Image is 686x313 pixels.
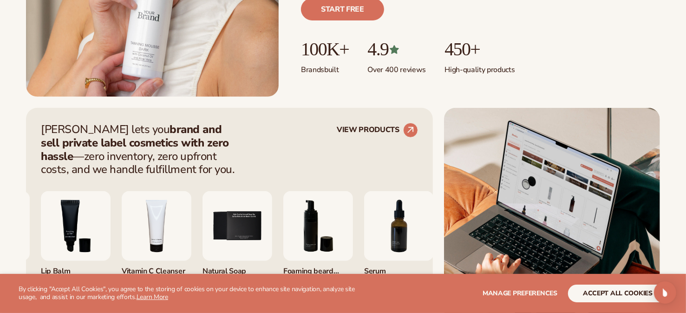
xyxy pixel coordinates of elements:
img: Collagen and retinol serum. [364,191,434,261]
img: Vitamin c cleanser. [122,191,191,261]
strong: brand and sell private label cosmetics with zero hassle [41,122,229,164]
div: Natural Soap [203,261,272,276]
button: accept all cookies [568,285,667,302]
div: Open Intercom Messenger [654,281,676,304]
p: 100K+ [301,39,349,60]
a: VIEW PRODUCTS [337,123,418,138]
div: 7 / 9 [364,191,434,306]
p: By clicking "Accept All Cookies", you agree to the storing of cookies on your device to enhance s... [19,286,366,301]
p: Over 400 reviews [367,60,426,75]
div: 6 / 9 [283,191,353,306]
p: 450+ [444,39,515,60]
div: 3 / 9 [41,191,111,306]
p: [PERSON_NAME] lets you —zero inventory, zero upfront costs, and we handle fulfillment for you. [41,123,241,176]
button: Manage preferences [483,285,557,302]
img: Nature bar of soap. [203,191,272,261]
div: 4 / 9 [122,191,191,306]
span: Manage preferences [483,289,557,298]
img: Smoothing lip balm. [41,191,111,261]
div: Serum [364,261,434,276]
div: 5 / 9 [203,191,272,306]
div: Foaming beard wash [283,261,353,276]
div: Lip Balm [41,261,111,276]
p: Brands built [301,60,349,75]
div: Vitamin C Cleanser [122,261,191,276]
a: Learn More [137,293,168,301]
img: Foaming beard wash. [283,191,353,261]
p: 4.9 [367,39,426,60]
p: High-quality products [444,60,515,75]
